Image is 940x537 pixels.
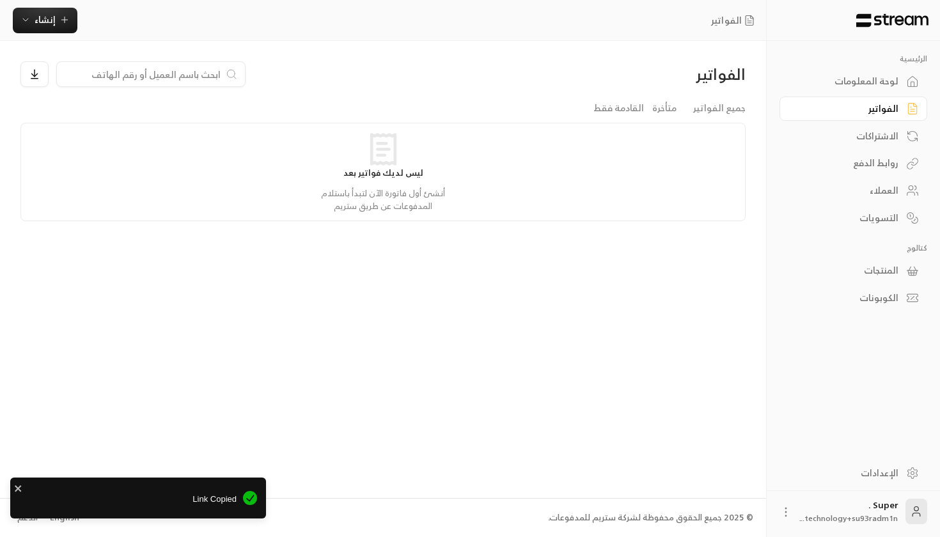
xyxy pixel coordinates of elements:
a: روابط الدفع [779,151,927,176]
span: technology+su93radm1n... [800,511,898,525]
div: الفواتير [795,102,898,115]
a: الكوبونات [779,286,927,311]
div: روابط الدفع [795,157,898,169]
a: العملاء [779,178,927,203]
a: متأخرة [652,97,677,120]
div: لوحة المعلومات [795,75,898,88]
span: إنشاء [35,12,56,27]
div: التسويات [795,212,898,224]
strong: ليس لديك فواتير بعد [343,166,423,180]
div: Super . [800,499,898,524]
a: الفواتير [711,14,760,27]
p: الرئيسية [779,54,927,64]
a: التسويات [779,205,927,230]
a: الإعدادات [779,460,927,485]
a: لوحة المعلومات [779,69,927,94]
div: العملاء [795,184,898,197]
a: الاشتراكات [779,123,927,148]
div: المنتجات [795,264,898,277]
span: Link Copied [19,493,237,506]
div: الاشتراكات [795,130,898,143]
a: القادمة فقط [593,97,644,120]
a: الفواتير [779,97,927,121]
button: close [14,481,23,494]
a: المنتجات [779,258,927,283]
div: الإعدادات [795,467,898,479]
div: الكوبونات [795,292,898,304]
p: أنشئ أول فاتورة الآن لتبدأ باستلام المدفوعات عن طريق ستريم [303,187,463,212]
input: ابحث باسم العميل أو رقم الهاتف [65,67,221,81]
button: إنشاء [13,8,77,33]
p: كتالوج [779,243,927,253]
div: © 2025 جميع الحقوق محفوظة لشركة ستريم للمدفوعات. [548,511,753,524]
div: الفواتير [574,64,746,84]
nav: breadcrumb [711,14,760,27]
img: Logo [855,13,930,27]
a: جميع الفواتير [693,97,746,120]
